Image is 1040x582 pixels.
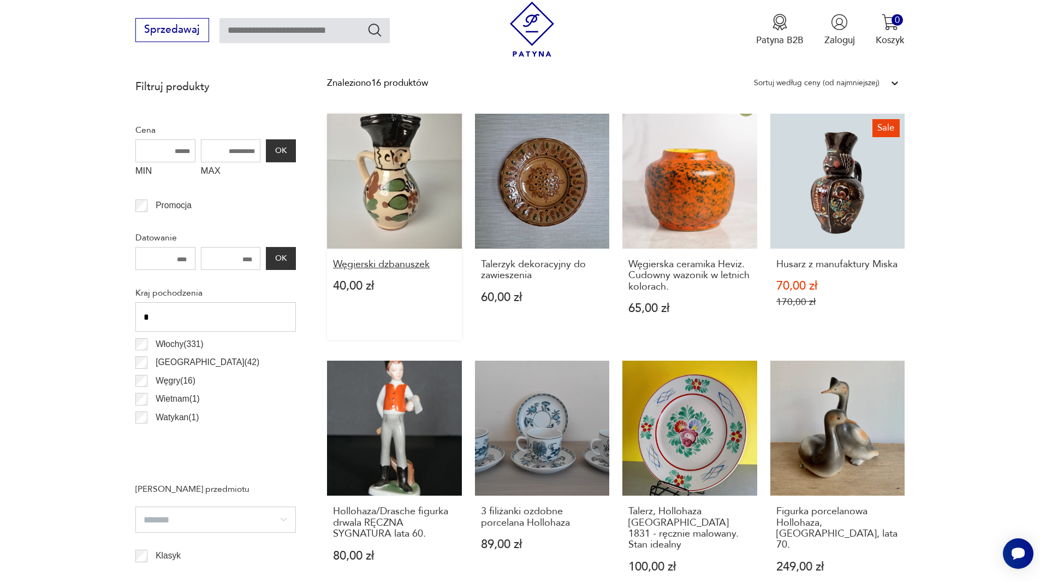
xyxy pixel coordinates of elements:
[333,506,456,539] h3: Hollohaza/Drasche figurka drwala RĘCZNA SYGNATURA lata 60.
[754,76,879,90] div: Sortuj według ceny (od najmniejszej)
[622,114,757,340] a: Węgierska ceramika Heviz. Cudowny wazonik w letnich kolorach.Węgierska ceramika Heviz. Cudowny wa...
[135,18,209,42] button: Sprzedawaj
[628,561,751,573] p: 100,00 zł
[266,247,295,270] button: OK
[756,14,804,46] button: Patyna B2B
[135,482,296,496] p: [PERSON_NAME] przedmiotu
[156,392,200,406] p: Wietnam ( 1 )
[776,259,899,270] h3: Husarz z manufaktury Miska
[156,198,192,213] p: Promocja
[824,34,855,46] p: Zaloguj
[776,506,899,551] h3: Figurka porcelanowa Hollohaza, [GEOGRAPHIC_DATA], lata 70.
[481,539,604,550] p: 89,00 zł
[135,123,296,137] p: Cena
[776,296,899,308] p: 170,00 zł
[824,14,855,46] button: Zaloguj
[327,114,462,340] a: Węgierski dzbanuszekWęgierski dzbanuszek40,00 zł
[481,506,604,528] h3: 3 filiżanki ozdobne porcelana Hollohaza
[628,506,751,551] h3: Talerz, Hollohaza [GEOGRAPHIC_DATA] 1831 - ręcznie malowany. Stan idealny
[156,410,199,425] p: Watykan ( 1 )
[1003,538,1033,569] iframe: Smartsupp widget button
[876,34,905,46] p: Koszyk
[770,114,905,340] a: SaleHusarz z manufaktury MiskaHusarz z manufaktury Miska70,00 zł170,00 zł
[776,280,899,292] p: 70,00 zł
[892,14,903,26] div: 0
[201,162,261,183] label: MAX
[156,337,204,351] p: Włochy ( 331 )
[756,34,804,46] p: Patyna B2B
[367,22,383,38] button: Szukaj
[135,231,296,245] p: Datowanie
[135,286,296,300] p: Kraj pochodzenia
[876,14,905,46] button: 0Koszyk
[481,259,604,281] h3: Talerzyk dekoracyjny do zawieszenia
[156,355,259,369] p: [GEOGRAPHIC_DATA] ( 42 )
[135,26,209,35] a: Sprzedawaj
[135,80,296,94] p: Filtruj produkty
[156,549,181,563] p: Klasyk
[831,14,848,31] img: Ikonka użytkownika
[135,162,195,183] label: MIN
[266,139,295,162] button: OK
[475,114,610,340] a: Talerzyk dekoracyjny do zawieszeniaTalerzyk dekoracyjny do zawieszenia60,00 zł
[628,303,751,314] p: 65,00 zł
[333,550,456,562] p: 80,00 zł
[776,561,899,573] p: 249,00 zł
[156,374,195,388] p: Węgry ( 16 )
[771,14,788,31] img: Ikona medalu
[504,2,560,57] img: Patyna - sklep z meblami i dekoracjami vintage
[882,14,899,31] img: Ikona koszyka
[333,280,456,292] p: 40,00 zł
[756,14,804,46] a: Ikona medaluPatyna B2B
[481,292,604,303] p: 60,00 zł
[333,259,456,270] h3: Węgierski dzbanuszek
[327,76,428,90] div: Znaleziono 16 produktów
[628,259,751,292] h3: Węgierska ceramika Heviz. Cudowny wazonik w letnich kolorach.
